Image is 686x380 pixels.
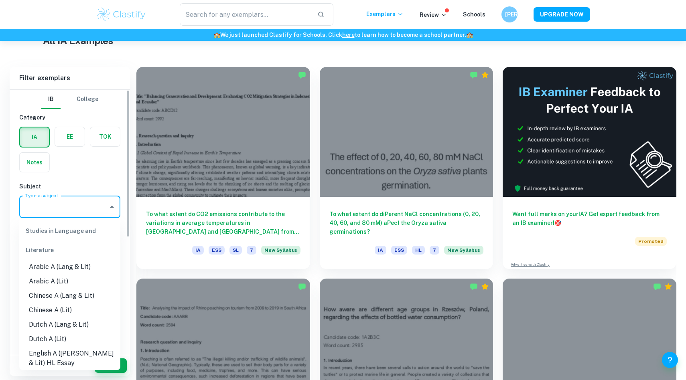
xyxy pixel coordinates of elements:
button: Help and Feedback [662,352,678,368]
span: HL [412,246,425,255]
img: Marked [298,283,306,291]
li: Chinese A (Lang & Lit) [19,289,120,303]
li: Arabic A (Lang & Lit) [19,260,120,274]
h6: Filter exemplars [10,67,130,89]
button: College [77,90,98,109]
img: Marked [470,283,478,291]
a: Schools [463,11,485,18]
h6: We just launched Clastify for Schools. Click to learn how to become a school partner. [2,30,684,39]
h6: Subject [19,182,120,191]
span: New Syllabus [444,246,483,255]
button: IB [41,90,61,109]
a: To what extent do diPerent NaCl concentrations (0, 20, 40, 60, and 80 mM) aPect the Oryza sativa ... [320,67,493,269]
p: Review [420,10,447,19]
div: Premium [481,283,489,291]
img: Marked [298,71,306,79]
a: here [342,32,355,38]
div: Studies in Language and Literature [19,221,120,260]
img: Marked [653,283,661,291]
li: Arabic A (Lit) [19,274,120,289]
div: Starting from the May 2026 session, the ESS IA requirements have changed. We created this exempla... [444,246,483,259]
span: IA [192,246,204,255]
li: Dutch A (Lang & Lit) [19,317,120,332]
span: 🏫 [466,32,473,38]
input: Search for any exemplars... [180,3,311,26]
a: To what extent do CO2 emissions contribute to the variations in average temperatures in [GEOGRAPH... [136,67,310,269]
a: Want full marks on yourIA? Get expert feedback from an IB examiner!PromotedAdvertise with Clastify [503,67,676,269]
button: EE [55,127,85,146]
button: Close [106,201,118,212]
span: New Syllabus [261,246,300,255]
button: Notes [20,153,49,172]
li: Dutch A (Lit) [19,332,120,346]
h6: To what extent do CO2 emissions contribute to the variations in average temperatures in [GEOGRAPH... [146,210,300,236]
span: 7 [247,246,256,255]
div: Starting from the May 2026 session, the ESS IA requirements have changed. We created this exempla... [261,246,300,259]
div: Premium [481,71,489,79]
span: ESS [209,246,225,255]
h6: Category [19,113,120,122]
li: Chinese A (Lit) [19,303,120,317]
p: Exemplars [366,10,404,18]
span: 7 [430,246,439,255]
button: UPGRADE NOW [534,7,590,22]
div: Premium [664,283,672,291]
h6: [PERSON_NAME] [505,10,514,19]
span: 🏫 [213,32,220,38]
img: Thumbnail [503,67,676,197]
span: 🎯 [554,220,561,226]
img: Marked [470,71,478,79]
button: IA [20,127,49,147]
a: Advertise with Clastify [511,262,550,267]
span: ESS [391,246,407,255]
h6: Want full marks on your IA ? Get expert feedback from an IB examiner! [512,210,667,227]
img: Clastify logo [96,6,147,22]
span: Promoted [635,237,667,246]
h6: To what extent do diPerent NaCl concentrations (0, 20, 40, 60, and 80 mM) aPect the Oryza sativa ... [329,210,484,236]
button: [PERSON_NAME] [501,6,518,22]
li: English A ([PERSON_NAME] & Lit) HL Essay [19,346,120,370]
label: Type a subject [25,192,58,199]
span: IA [375,246,386,255]
button: TOK [90,127,120,146]
span: SL [229,246,242,255]
div: Filter type choice [41,90,98,109]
